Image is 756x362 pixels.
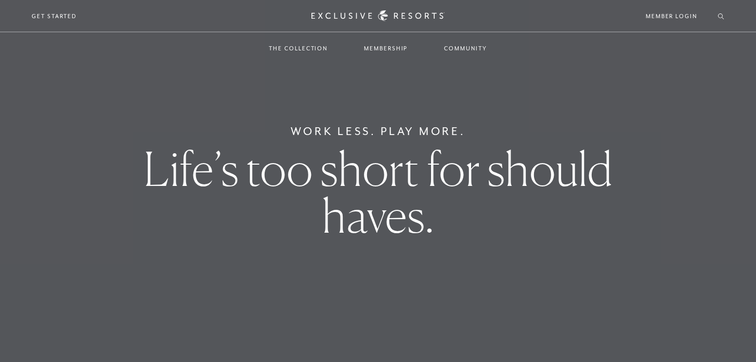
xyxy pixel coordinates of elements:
a: The Collection [258,33,338,63]
a: Member Login [646,11,697,21]
h1: Life’s too short for should haves. [132,145,624,239]
a: Get Started [32,11,77,21]
a: Community [434,33,497,63]
h6: Work Less. Play More. [291,123,466,140]
a: Membership [354,33,418,63]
